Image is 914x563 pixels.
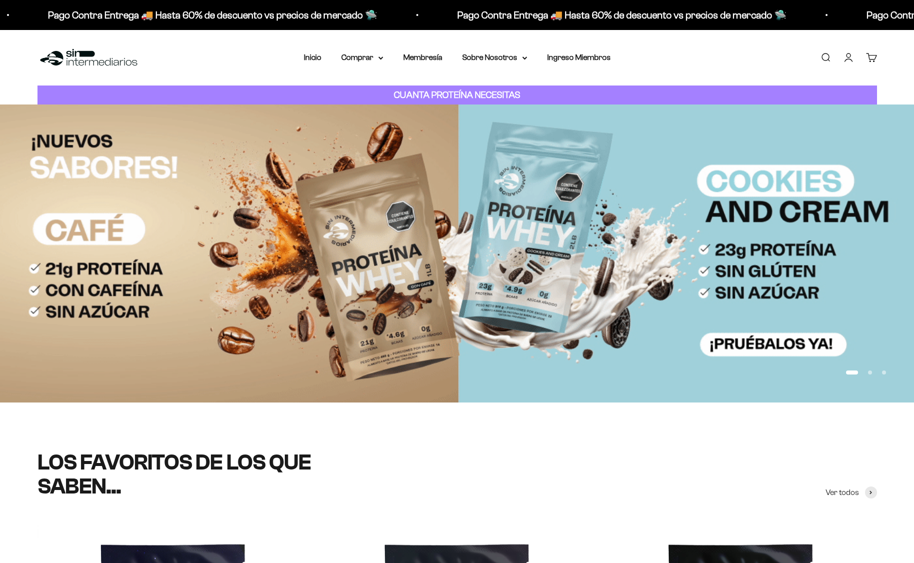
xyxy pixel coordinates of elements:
[455,7,785,23] p: Pago Contra Entrega 🚚 Hasta 60% de descuento vs precios de mercado 🛸
[547,53,611,61] a: Ingreso Miembros
[462,51,527,64] summary: Sobre Nosotros
[394,89,520,100] strong: CUANTA PROTEÍNA NECESITAS
[403,53,442,61] a: Membresía
[46,7,375,23] p: Pago Contra Entrega 🚚 Hasta 60% de descuento vs precios de mercado 🛸
[826,486,877,499] a: Ver todos
[826,486,859,499] span: Ver todos
[304,53,321,61] a: Inicio
[341,51,383,64] summary: Comprar
[37,450,311,498] split-lines: LOS FAVORITOS DE LOS QUE SABEN...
